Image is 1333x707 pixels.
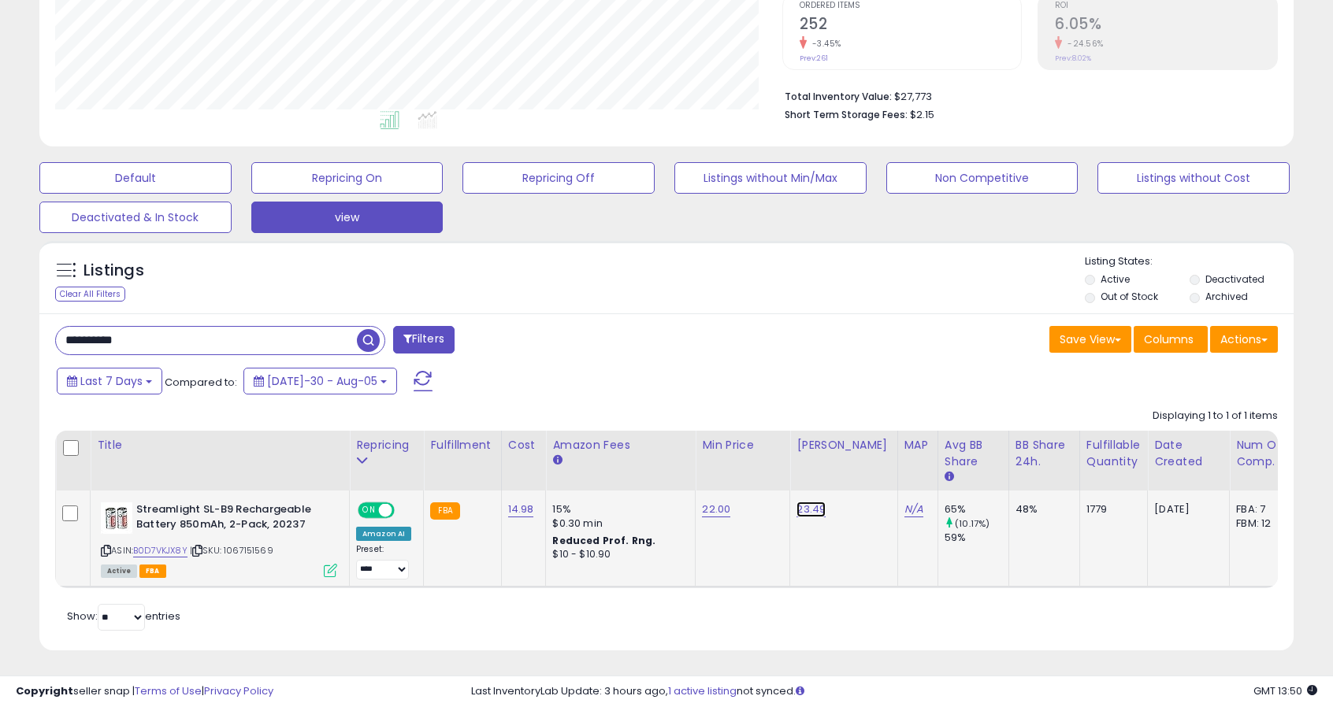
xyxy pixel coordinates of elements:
div: seller snap | | [16,684,273,699]
label: Archived [1205,290,1248,303]
span: ROI [1055,2,1277,10]
span: $2.15 [910,107,934,122]
div: 59% [945,531,1008,545]
b: Short Term Storage Fees: [785,108,908,121]
span: FBA [139,564,166,578]
div: Title [97,437,343,453]
small: (10.17%) [955,517,990,530]
button: Filters [393,326,455,353]
div: MAP [904,437,931,453]
div: Avg BB Share [945,437,1002,470]
span: | SKU: 1067151569 [190,544,273,557]
div: 15% [552,502,683,516]
p: Listing States: [1085,254,1293,269]
span: OFF [392,504,418,517]
label: Out of Stock [1101,290,1158,303]
b: Reduced Prof. Rng. [552,534,655,547]
div: Cost [508,437,540,453]
small: Avg BB Share. [945,470,954,484]
span: Show: entries [67,609,180,624]
div: [DATE] [1154,502,1217,516]
button: Repricing Off [462,162,655,194]
button: [DATE]-30 - Aug-05 [243,368,397,394]
li: $27,773 [785,86,1266,105]
small: FBA [430,502,459,520]
div: Min Price [702,437,783,453]
div: Clear All Filters [55,287,125,302]
div: FBM: 12 [1236,516,1288,531]
div: 48% [1016,502,1068,516]
div: [PERSON_NAME] [796,437,890,453]
span: ON [359,504,379,517]
div: Num of Comp. [1236,437,1294,470]
div: BB Share 24h. [1016,437,1073,470]
div: Last InventoryLab Update: 3 hours ago, not synced. [471,684,1317,699]
div: $10 - $10.90 [552,548,683,561]
b: Streamlight SL-B9 Rechargeable Battery 850mAh, 2-Pack, 20237 [136,502,328,535]
a: 23.49 [796,502,826,517]
small: -24.56% [1062,38,1104,50]
div: Repricing [356,437,417,453]
span: Compared to: [165,375,237,390]
div: 1779 [1086,502,1135,516]
a: 1 active listing [668,683,737,698]
div: ASIN: [101,502,337,576]
a: 22.00 [702,502,730,517]
div: Fulfillable Quantity [1086,437,1141,470]
small: Amazon Fees. [552,453,562,468]
div: Amazon AI [356,527,411,541]
h2: 252 [800,15,1022,36]
div: Amazon Fees [552,437,689,453]
button: Non Competitive [886,162,1079,194]
small: Prev: 261 [800,54,828,63]
span: [DATE]-30 - Aug-05 [267,373,377,389]
button: Columns [1134,326,1208,353]
button: Listings without Cost [1097,162,1290,194]
a: B0D7VKJX8Y [133,544,188,557]
small: -3.45% [807,38,841,50]
label: Active [1101,272,1130,286]
span: 2025-08-14 13:50 GMT [1253,683,1317,698]
span: Columns [1144,331,1194,347]
button: Listings without Min/Max [674,162,867,194]
button: Repricing On [251,162,444,194]
small: Prev: 8.02% [1055,54,1091,63]
div: 65% [945,502,1008,516]
span: Last 7 Days [80,373,143,389]
b: Total Inventory Value: [785,90,892,103]
div: FBA: 7 [1236,502,1288,516]
label: Deactivated [1205,272,1264,286]
button: Actions [1210,326,1278,353]
div: Date Created [1154,437,1223,470]
button: Save View [1049,326,1131,353]
button: Default [39,162,232,194]
a: Terms of Use [135,683,202,698]
h2: 6.05% [1055,15,1277,36]
div: Preset: [356,544,411,579]
div: $0.30 min [552,516,683,531]
strong: Copyright [16,683,73,698]
span: Ordered Items [800,2,1022,10]
a: N/A [904,502,923,517]
span: All listings currently available for purchase on Amazon [101,564,137,578]
button: Deactivated & In Stock [39,202,232,233]
div: Displaying 1 to 1 of 1 items [1153,409,1278,424]
button: view [251,202,444,233]
img: 41clrkHzu6L._SL40_.jpg [101,502,132,534]
h5: Listings [84,260,144,282]
button: Last 7 Days [57,368,162,394]
div: Fulfillment [430,437,494,453]
a: 14.98 [508,502,534,517]
a: Privacy Policy [204,683,273,698]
